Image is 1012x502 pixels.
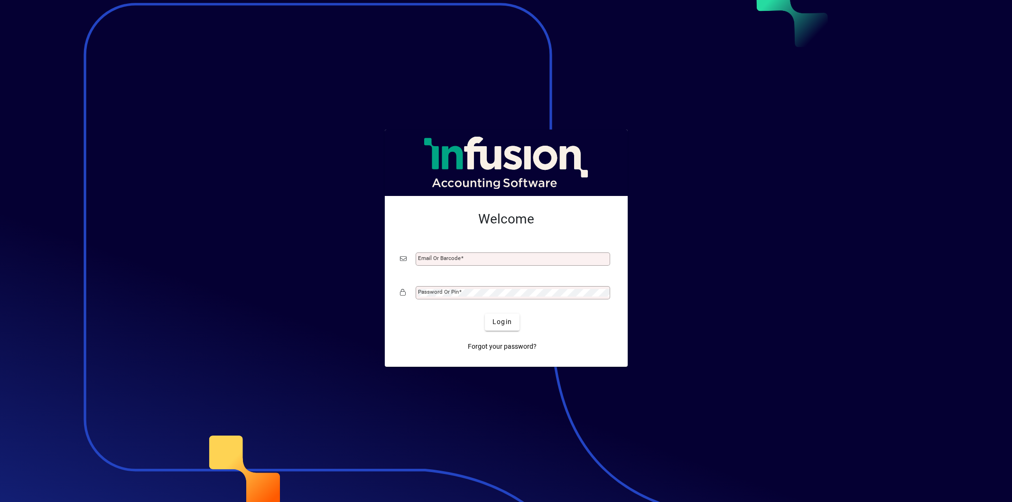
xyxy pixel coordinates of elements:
[464,338,540,355] a: Forgot your password?
[418,288,459,295] mat-label: Password or Pin
[485,314,520,331] button: Login
[468,342,537,352] span: Forgot your password?
[400,211,613,227] h2: Welcome
[492,317,512,327] span: Login
[418,255,461,261] mat-label: Email or Barcode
